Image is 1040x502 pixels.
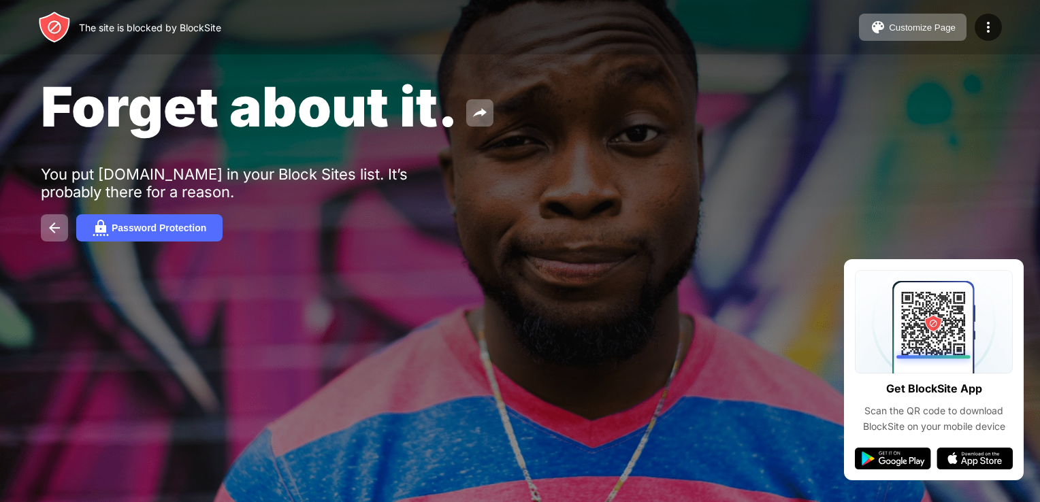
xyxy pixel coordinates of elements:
[112,222,206,233] div: Password Protection
[79,22,221,33] div: The site is blocked by BlockSite
[859,14,966,41] button: Customize Page
[855,270,1013,373] img: qrcode.svg
[41,165,461,201] div: You put [DOMAIN_NAME] in your Block Sites list. It’s probably there for a reason.
[855,403,1013,434] div: Scan the QR code to download BlockSite on your mobile device
[41,73,458,139] span: Forget about it.
[855,448,931,469] img: google-play.svg
[889,22,956,33] div: Customize Page
[937,448,1013,469] img: app-store.svg
[886,379,982,399] div: Get BlockSite App
[41,331,363,486] iframe: Banner
[980,19,996,35] img: menu-icon.svg
[46,220,63,236] img: back.svg
[38,11,71,44] img: header-logo.svg
[93,220,109,236] img: password.svg
[472,105,488,121] img: share.svg
[76,214,223,241] button: Password Protection
[870,19,886,35] img: pallet.svg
